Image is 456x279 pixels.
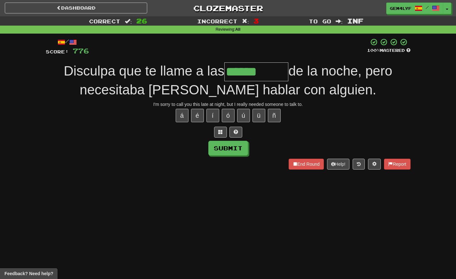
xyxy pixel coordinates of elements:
[327,159,350,170] button: Help!
[46,101,411,108] div: I'm sorry to call you this late at night, but I really needed someone to talk to.
[89,18,120,24] span: Correct
[80,63,392,97] span: de la noche, pero necesitaba [PERSON_NAME] hablar con alguien.
[253,17,259,25] span: 3
[386,3,443,14] a: gem4lyf /
[157,3,299,14] a: Clozemaster
[46,38,89,46] div: /
[390,5,412,11] span: gem4lyf
[5,3,147,13] a: Dashboard
[176,109,188,122] button: á
[252,109,265,122] button: ü
[309,18,331,24] span: To go
[289,159,324,170] button: End Round
[4,270,53,277] span: Open feedback widget
[242,19,249,24] span: :
[197,18,237,24] span: Incorrect
[426,5,429,10] span: /
[268,109,281,122] button: ñ
[125,19,132,24] span: :
[367,48,380,53] span: 100 %
[64,63,224,78] span: Disculpa que te llame a las
[73,47,89,55] span: 776
[367,48,411,53] div: Mastered
[353,159,365,170] button: Round history (alt+y)
[206,109,219,122] button: í
[347,17,364,25] span: Inf
[222,109,235,122] button: ó
[191,109,204,122] button: é
[336,19,343,24] span: :
[208,141,248,155] button: Submit
[136,17,147,25] span: 26
[384,159,410,170] button: Report
[235,27,240,32] strong: All
[229,127,242,138] button: Single letter hint - you only get 1 per sentence and score half the points! alt+h
[46,49,69,54] span: Score:
[214,127,227,138] button: Switch sentence to multiple choice alt+p
[237,109,250,122] button: ú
